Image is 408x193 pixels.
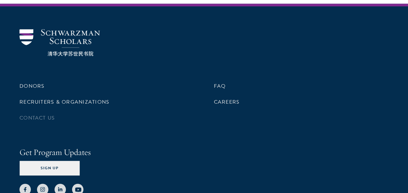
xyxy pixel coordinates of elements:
[214,98,240,106] a: Careers
[19,161,80,176] button: Sign Up
[19,146,389,159] h4: Get Program Updates
[19,29,100,56] img: Schwarzman Scholars
[19,114,55,122] a: Contact Us
[19,82,44,90] a: Donors
[19,98,109,106] a: Recruiters & Organizations
[214,82,226,90] a: FAQ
